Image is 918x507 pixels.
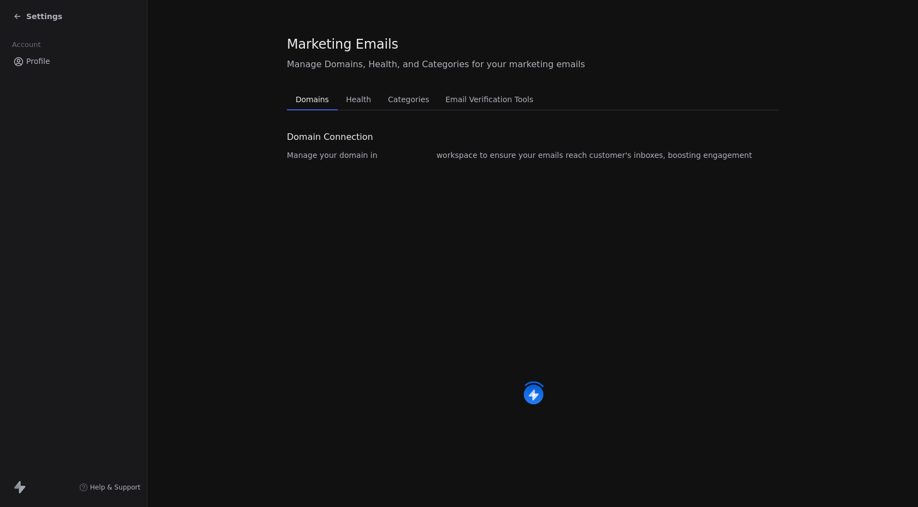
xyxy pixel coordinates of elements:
[342,92,375,107] span: Health
[589,150,752,161] span: customer's inboxes, boosting engagement
[287,36,398,52] span: Marketing Emails
[437,150,587,161] span: workspace to ensure your emails reach
[9,52,138,70] a: Profile
[7,37,45,53] span: Account
[291,92,333,107] span: Domains
[90,483,140,492] span: Help & Support
[287,58,779,71] span: Manage Domains, Health, and Categories for your marketing emails
[441,92,538,107] span: Email Verification Tools
[287,150,378,161] span: Manage your domain in
[26,11,62,22] span: Settings
[13,11,62,22] a: Settings
[384,92,433,107] span: Categories
[287,131,373,144] span: Domain Connection
[79,483,140,492] a: Help & Support
[26,56,50,67] span: Profile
